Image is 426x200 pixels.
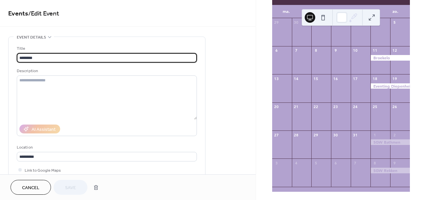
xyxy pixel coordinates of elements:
[333,132,338,137] div: 30
[294,20,299,25] div: 30
[296,5,314,18] div: di.
[392,20,397,25] div: 5
[370,168,410,173] div: SGW Rekken
[368,5,386,18] div: za.
[17,68,196,74] div: Description
[313,104,318,109] div: 22
[274,132,279,137] div: 27
[353,48,358,53] div: 10
[332,5,350,18] div: do.
[22,185,39,191] span: Cancel
[370,55,410,61] div: Broekelo
[392,160,397,165] div: 9
[294,76,299,81] div: 14
[333,76,338,81] div: 16
[372,76,377,81] div: 18
[333,104,338,109] div: 23
[11,180,51,195] button: Cancel
[314,5,332,18] div: wo.
[274,160,279,165] div: 3
[350,5,368,18] div: vr.
[333,160,338,165] div: 6
[277,5,296,18] div: ma.
[274,104,279,109] div: 20
[333,48,338,53] div: 9
[313,160,318,165] div: 5
[17,34,46,41] span: Event details
[353,160,358,165] div: 7
[392,104,397,109] div: 26
[313,76,318,81] div: 15
[392,132,397,137] div: 2
[294,48,299,53] div: 7
[370,83,410,89] div: Eventing Diepenheim
[17,144,196,151] div: Location
[274,20,279,25] div: 29
[313,48,318,53] div: 8
[353,76,358,81] div: 17
[372,160,377,165] div: 8
[392,76,397,81] div: 19
[353,132,358,137] div: 31
[294,160,299,165] div: 4
[294,132,299,137] div: 28
[370,139,410,145] div: SGW Bathmen
[387,5,405,18] div: zo.
[28,7,59,20] span: / Edit Event
[372,104,377,109] div: 25
[392,48,397,53] div: 12
[353,104,358,109] div: 24
[274,48,279,53] div: 6
[372,48,377,53] div: 11
[313,132,318,137] div: 29
[25,167,61,174] span: Link to Google Maps
[274,76,279,81] div: 13
[17,45,196,52] div: Title
[8,7,28,20] a: Events
[294,104,299,109] div: 21
[372,132,377,137] div: 1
